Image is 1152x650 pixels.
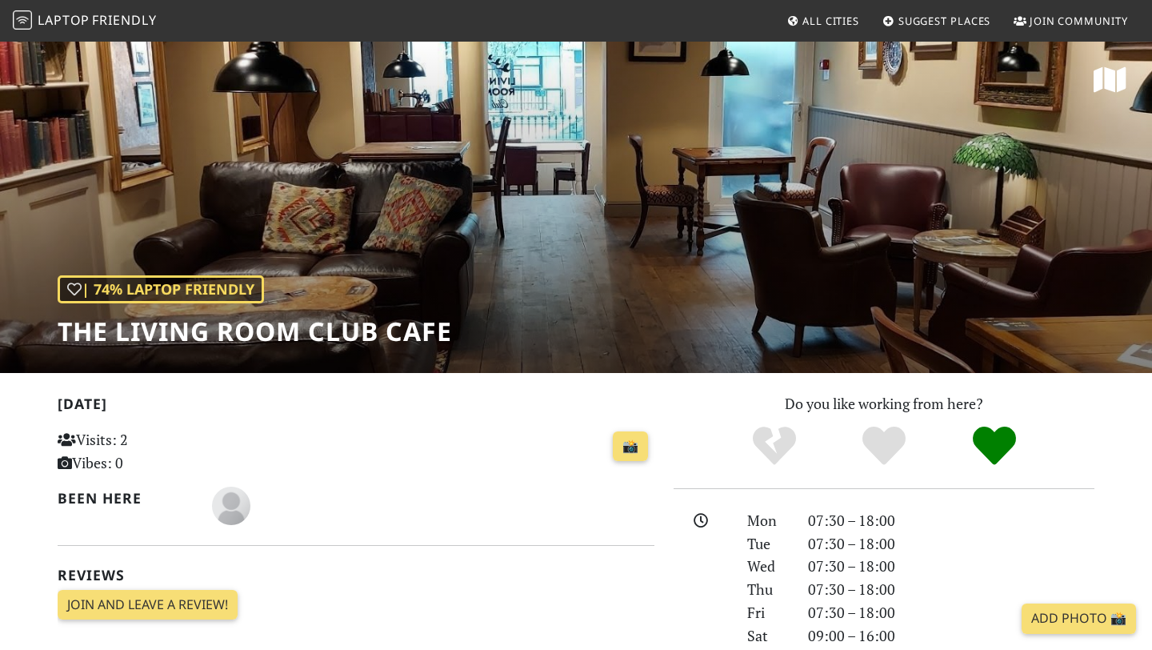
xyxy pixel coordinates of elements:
[212,487,250,525] img: blank-535327c66bd565773addf3077783bbfce4b00ec00e9fd257753287c682c7fa38.png
[58,490,193,507] h2: Been here
[92,11,156,29] span: Friendly
[212,495,250,514] span: Lisa Aissaoui
[738,555,798,578] div: Wed
[1030,14,1128,28] span: Join Community
[38,11,90,29] span: Laptop
[719,424,830,468] div: No
[58,428,244,475] p: Visits: 2 Vibes: 0
[738,624,798,648] div: Sat
[829,424,939,468] div: Yes
[780,6,866,35] a: All Cities
[13,10,32,30] img: LaptopFriendly
[1022,604,1136,634] a: Add Photo 📸
[798,509,1104,532] div: 07:30 – 18:00
[798,578,1104,601] div: 07:30 – 18:00
[13,7,157,35] a: LaptopFriendly LaptopFriendly
[613,431,648,462] a: 📸
[939,424,1050,468] div: Definitely!
[58,316,452,347] h1: The Living Room Club Cafe
[738,532,798,556] div: Tue
[876,6,998,35] a: Suggest Places
[798,624,1104,648] div: 09:00 – 16:00
[738,578,798,601] div: Thu
[58,275,264,303] div: | 74% Laptop Friendly
[58,567,654,584] h2: Reviews
[798,555,1104,578] div: 07:30 – 18:00
[58,395,654,419] h2: [DATE]
[898,14,991,28] span: Suggest Places
[738,601,798,624] div: Fri
[674,392,1094,415] p: Do you like working from here?
[738,509,798,532] div: Mon
[802,14,859,28] span: All Cities
[58,590,238,620] a: Join and leave a review!
[798,601,1104,624] div: 07:30 – 18:00
[798,532,1104,556] div: 07:30 – 18:00
[1007,6,1134,35] a: Join Community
